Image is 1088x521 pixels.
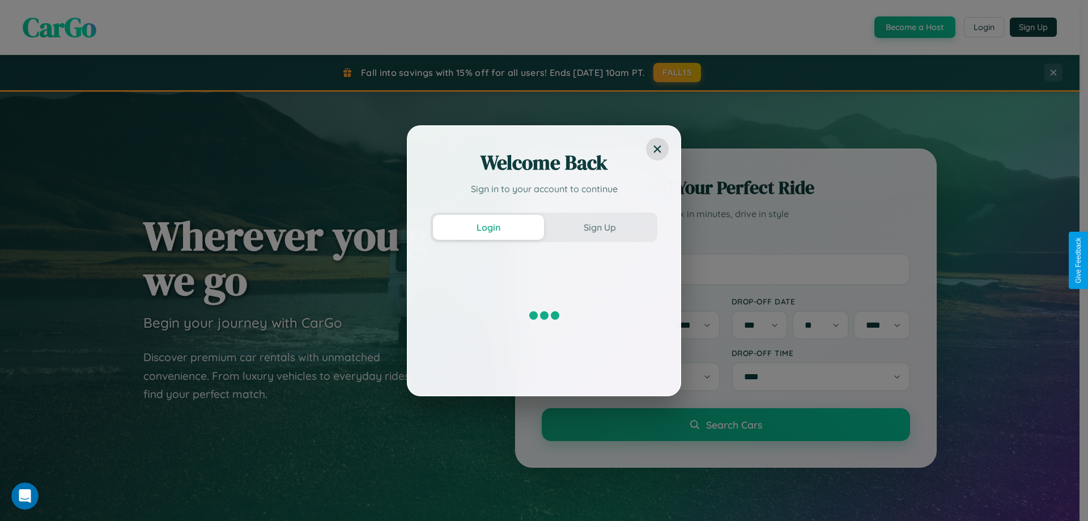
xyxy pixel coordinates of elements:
button: Login [433,215,544,240]
iframe: Intercom live chat [11,482,39,510]
button: Sign Up [544,215,655,240]
p: Sign in to your account to continue [431,182,657,196]
div: Give Feedback [1074,238,1082,283]
h2: Welcome Back [431,149,657,176]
